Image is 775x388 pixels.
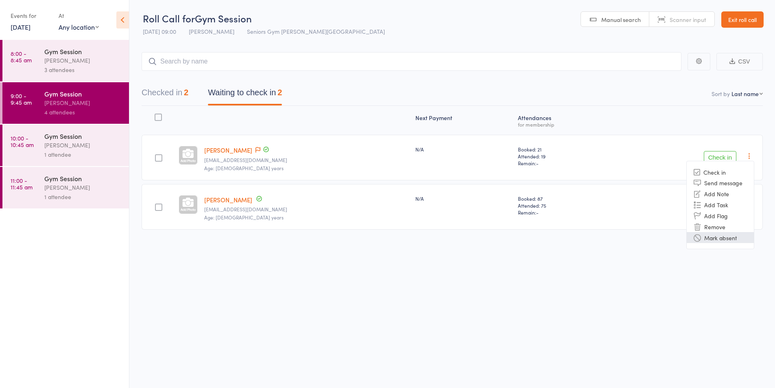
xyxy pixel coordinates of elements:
[518,160,612,167] span: Remain:
[44,56,122,65] div: [PERSON_NAME]
[11,9,50,22] div: Events for
[204,164,284,171] span: Age: [DEMOGRAPHIC_DATA] years
[143,11,195,25] span: Roll Call for
[716,53,763,70] button: CSV
[518,122,612,127] div: for membership
[44,107,122,117] div: 4 attendees
[44,65,122,75] div: 3 attendees
[11,177,33,190] time: 11:00 - 11:45 am
[11,135,34,148] time: 10:00 - 10:45 am
[44,183,122,192] div: [PERSON_NAME]
[687,221,754,232] li: Remove
[44,132,122,140] div: Gym Session
[44,174,122,183] div: Gym Session
[44,150,122,159] div: 1 attendee
[687,232,754,243] li: Mark absent
[536,160,539,167] span: -
[518,153,612,160] span: Attended: 19
[704,151,736,164] button: Check in
[687,177,754,188] li: Send message
[687,188,754,199] li: Add Note
[2,82,129,124] a: 9:00 -9:45 amGym Session[PERSON_NAME]4 attendees
[712,90,730,98] label: Sort by
[731,90,759,98] div: Last name
[277,88,282,97] div: 2
[44,89,122,98] div: Gym Session
[11,50,32,63] time: 8:00 - 8:45 am
[142,52,681,71] input: Search by name
[687,167,754,177] li: Check in
[44,98,122,107] div: [PERSON_NAME]
[415,146,512,153] div: N/A
[518,202,612,209] span: Attended: 75
[204,146,252,154] a: [PERSON_NAME]
[601,15,641,24] span: Manual search
[536,209,539,216] span: -
[518,146,612,153] span: Booked: 21
[204,195,252,204] a: [PERSON_NAME]
[415,195,512,202] div: N/A
[143,27,176,35] span: [DATE] 09:00
[184,88,188,97] div: 2
[11,92,32,105] time: 9:00 - 9:45 am
[208,84,282,105] button: Waiting to check in2
[44,192,122,202] div: 1 attendee
[247,27,385,35] span: Seniors Gym [PERSON_NAME][GEOGRAPHIC_DATA]
[59,22,99,31] div: Any location
[412,110,515,131] div: Next Payment
[44,47,122,56] div: Gym Session
[142,84,188,105] button: Checked in2
[59,9,99,22] div: At
[11,22,31,31] a: [DATE]
[204,206,409,212] small: t_katsigiannis@hotmail.com
[515,110,616,131] div: Atten­dances
[2,40,129,81] a: 8:00 -8:45 amGym Session[PERSON_NAME]3 attendees
[687,199,754,210] li: Add Task
[44,140,122,150] div: [PERSON_NAME]
[204,157,409,163] small: jessicaissapersonal@gmail.com
[670,15,706,24] span: Scanner input
[195,11,252,25] span: Gym Session
[518,195,612,202] span: Booked: 87
[518,209,612,216] span: Remain:
[721,11,764,28] a: Exit roll call
[189,27,234,35] span: [PERSON_NAME]
[204,214,284,221] span: Age: [DEMOGRAPHIC_DATA] years
[2,125,129,166] a: 10:00 -10:45 amGym Session[PERSON_NAME]1 attendee
[2,167,129,208] a: 11:00 -11:45 amGym Session[PERSON_NAME]1 attendee
[687,210,754,221] li: Add Flag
